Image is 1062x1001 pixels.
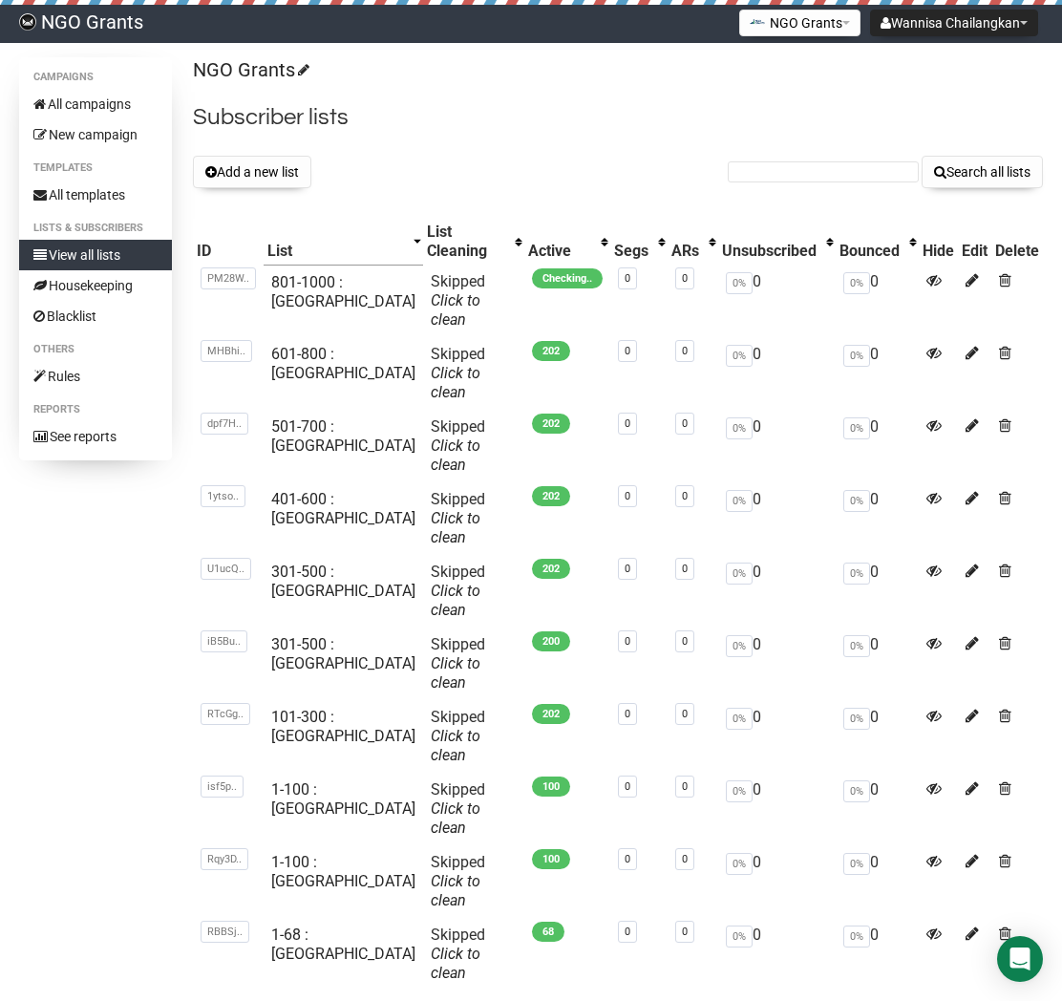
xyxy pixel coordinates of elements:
[958,219,991,265] th: Edit: No sort applied, sorting is disabled
[718,410,836,482] td: 0
[19,338,172,361] li: Others
[625,708,630,720] a: 0
[431,945,480,982] a: Click to clean
[995,242,1039,261] div: Delete
[726,417,753,439] span: 0%
[843,853,870,875] span: 0%
[718,482,836,555] td: 0
[532,341,570,361] span: 202
[668,219,718,265] th: ARs: No sort applied, activate to apply an ascending sort
[423,219,524,265] th: List Cleaning: No sort applied, activate to apply an ascending sort
[836,265,919,337] td: 0
[718,219,836,265] th: Unsubscribed: No sort applied, activate to apply an ascending sort
[271,780,415,818] a: 1-100 : [GEOGRAPHIC_DATA]
[19,66,172,89] li: Campaigns
[682,417,688,430] a: 0
[267,242,404,261] div: List
[431,708,485,764] span: Skipped
[836,918,919,990] td: 0
[718,918,836,990] td: 0
[836,555,919,628] td: 0
[201,703,250,725] span: RTcGg..
[682,708,688,720] a: 0
[193,100,1043,135] h2: Subscriber lists
[201,630,247,652] span: iB5Bu..
[836,845,919,918] td: 0
[682,490,688,502] a: 0
[718,555,836,628] td: 0
[722,242,817,261] div: Unsubscribed
[532,922,564,942] span: 68
[750,14,765,30] img: 2.png
[431,799,480,837] a: Click to clean
[524,219,610,265] th: Active: No sort applied, activate to apply an ascending sort
[532,268,603,288] span: Checking..
[843,417,870,439] span: 0%
[671,242,699,261] div: ARs
[836,482,919,555] td: 0
[836,337,919,410] td: 0
[726,853,753,875] span: 0%
[726,780,753,802] span: 0%
[201,340,252,362] span: MHBhi..
[201,921,249,943] span: RBBSj..
[532,486,570,506] span: 202
[726,635,753,657] span: 0%
[843,635,870,657] span: 0%
[718,845,836,918] td: 0
[431,563,485,619] span: Skipped
[843,345,870,367] span: 0%
[431,345,485,401] span: Skipped
[431,872,480,909] a: Click to clean
[625,926,630,938] a: 0
[431,272,485,329] span: Skipped
[836,628,919,700] td: 0
[726,563,753,585] span: 0%
[431,364,480,401] a: Click to clean
[682,780,688,793] a: 0
[625,272,630,285] a: 0
[843,708,870,730] span: 0%
[271,273,415,310] a: 801-1000 : [GEOGRAPHIC_DATA]
[923,242,954,261] div: Hide
[431,291,480,329] a: Click to clean
[843,272,870,294] span: 0%
[19,240,172,270] a: View all lists
[682,345,688,357] a: 0
[19,89,172,119] a: All campaigns
[431,926,485,982] span: Skipped
[19,398,172,421] li: Reports
[836,219,919,265] th: Bounced: No sort applied, activate to apply an ascending sort
[431,490,485,546] span: Skipped
[625,853,630,865] a: 0
[19,421,172,452] a: See reports
[271,417,415,455] a: 501-700 : [GEOGRAPHIC_DATA]
[843,780,870,802] span: 0%
[843,563,870,585] span: 0%
[726,490,753,512] span: 0%
[962,242,988,261] div: Edit
[528,242,591,261] div: Active
[682,635,688,648] a: 0
[625,417,630,430] a: 0
[431,437,480,474] a: Click to clean
[193,156,311,188] button: Add a new list
[919,219,958,265] th: Hide: No sort applied, sorting is disabled
[625,490,630,502] a: 0
[682,563,688,575] a: 0
[718,337,836,410] td: 0
[431,635,485,692] span: Skipped
[682,926,688,938] a: 0
[201,776,244,798] span: isf5p..
[718,628,836,700] td: 0
[682,272,688,285] a: 0
[997,936,1043,982] div: Open Intercom Messenger
[718,773,836,845] td: 0
[271,345,415,382] a: 601-800 : [GEOGRAPHIC_DATA]
[718,265,836,337] td: 0
[625,635,630,648] a: 0
[201,485,245,507] span: 1ytso..
[843,490,870,512] span: 0%
[839,242,900,261] div: Bounced
[19,13,36,31] img: 17080ac3efa689857045ce3784bc614b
